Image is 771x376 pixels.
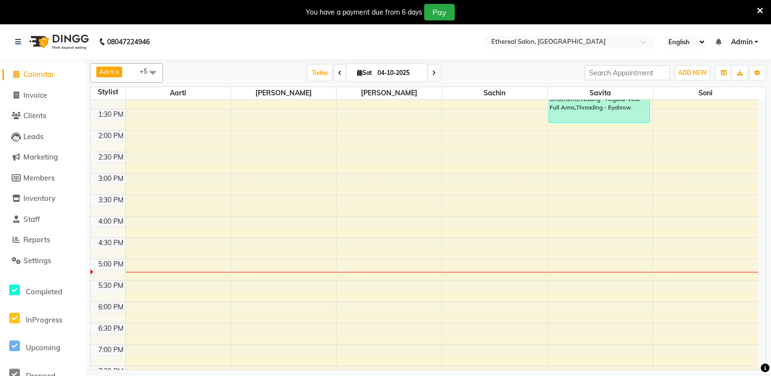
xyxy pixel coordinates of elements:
div: 3:00 PM [96,174,126,184]
div: 7:00 PM [96,345,126,355]
a: Members [2,173,83,184]
div: 5:00 PM [96,259,126,269]
div: 6:00 PM [96,302,126,312]
span: Today [308,65,332,80]
div: You have a payment due from 6 days [306,7,422,18]
span: Calendar [23,70,54,79]
input: 2025-10-04 [375,66,423,80]
button: ADD NEW [676,66,709,80]
span: InProgress [26,315,62,324]
span: Clients [23,111,46,120]
span: ADD NEW [678,69,707,76]
span: Reports [23,235,50,244]
span: Completed [26,287,62,296]
span: Leads [23,132,43,141]
span: [PERSON_NAME] [231,87,336,99]
span: Savita [548,87,653,99]
div: 5:30 PM [96,281,126,291]
div: 6:30 PM [96,323,126,334]
span: Members [23,173,54,182]
div: 1:30 PM [96,109,126,120]
div: 4:00 PM [96,216,126,227]
span: [PERSON_NAME] [337,87,442,99]
div: 2:30 PM [96,152,126,162]
span: Soni [653,87,758,99]
a: Reports [2,234,83,246]
a: Staff [2,214,83,225]
span: Settings [23,256,51,265]
span: Sachin [442,87,547,99]
span: Invoice [23,90,47,100]
a: Calendar [2,69,83,80]
span: Admin [731,37,753,47]
a: Inventory [2,193,83,204]
div: 3:30 PM [96,195,126,205]
button: Pay [424,4,455,20]
b: 08047224946 [107,28,150,55]
span: Upcoming [26,343,60,352]
span: Aarti [99,68,115,75]
span: +5 [140,67,155,75]
img: logo [25,28,91,55]
a: Leads [2,131,83,143]
span: Inventory [23,194,55,203]
div: Stylist [90,87,126,97]
span: Staff [23,215,40,224]
a: Invoice [2,90,83,101]
div: 2:00 PM [96,131,126,141]
a: Settings [2,255,83,267]
a: Marketing [2,152,83,163]
span: Sat [355,69,375,76]
input: Search Appointment [585,65,670,80]
div: 4:30 PM [96,238,126,248]
a: Clients [2,110,83,122]
a: x [115,68,119,75]
span: Aarti [126,87,231,99]
span: Marketing [23,152,58,161]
